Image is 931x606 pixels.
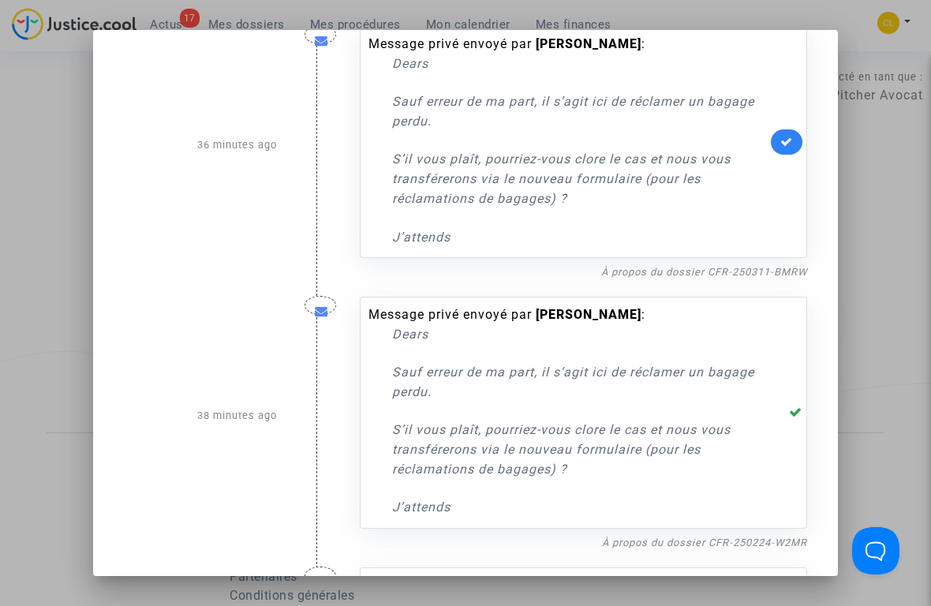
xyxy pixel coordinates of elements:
p: Dears [392,324,767,344]
div: 36 minutes ago [112,10,289,281]
p: Dears [392,54,767,73]
p: S’il vous plaît, pourriez-vous clore le cas et nous vous transférerons via le nouveau formulaire ... [392,149,767,208]
p: S’il vous plaît, pourriez-vous clore le cas et nous vous transférerons via le nouveau formulaire ... [392,420,767,479]
div: Message privé envoyé par : [368,35,767,247]
iframe: Help Scout Beacon - Open [852,527,899,574]
b: [PERSON_NAME] [536,36,641,51]
b: [PERSON_NAME] [536,307,641,322]
p: Sauf erreur de ma part, il s’agit ici de réclamer un bagage perdu. [392,92,767,131]
div: 38 minutes ago [112,281,289,552]
a: À propos du dossier CFR-250224-W2MR [602,537,807,548]
a: À propos du dossier CFR-250311-BMRW [601,266,807,278]
p: J’attends [392,497,767,517]
p: Sauf erreur de ma part, il s’agit ici de réclamer un bagage perdu. [392,362,767,402]
div: Message privé envoyé par : [368,305,767,518]
p: J’attends [392,227,767,247]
